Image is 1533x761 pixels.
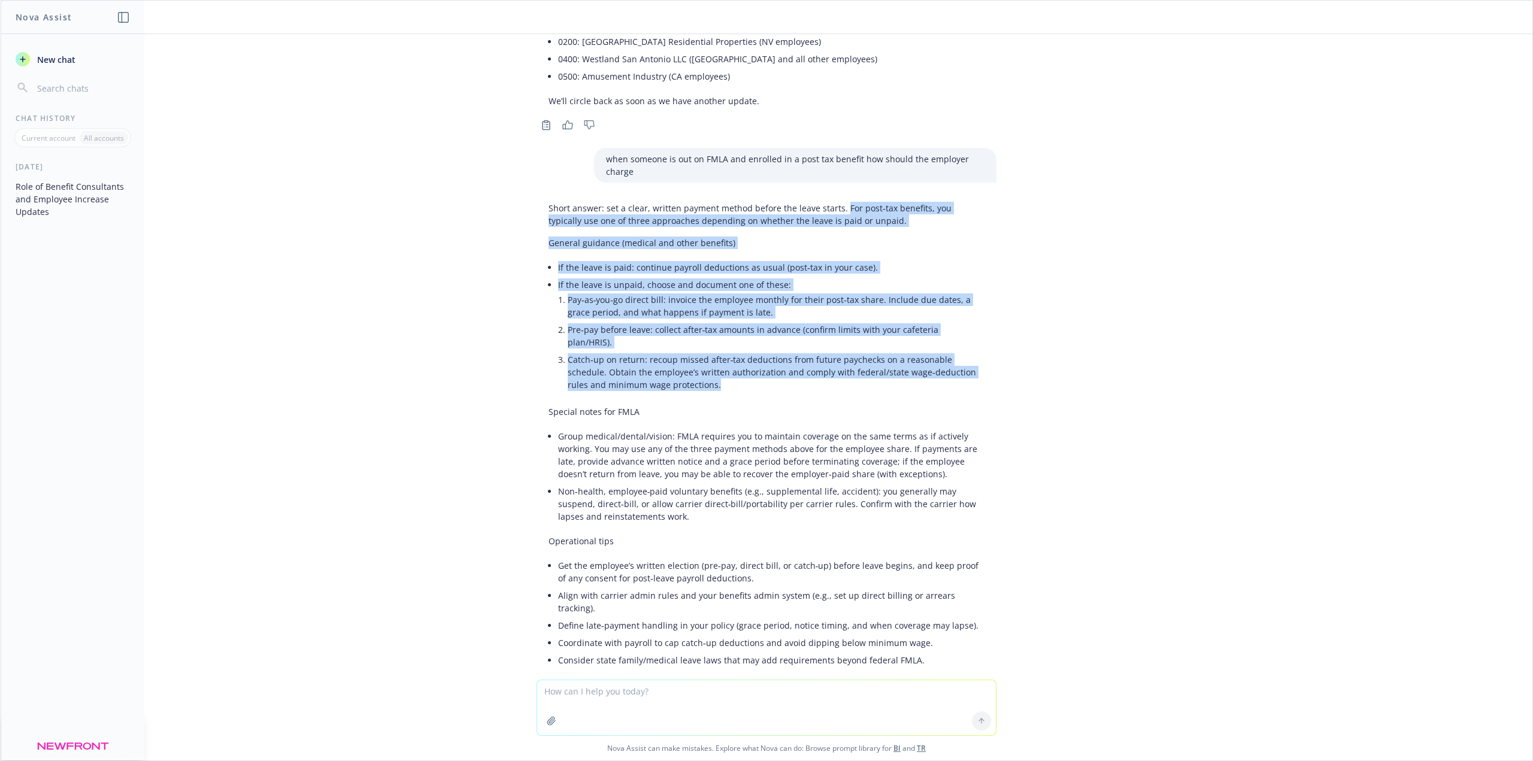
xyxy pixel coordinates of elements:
[558,259,984,276] li: If the leave is paid: continue payroll deductions as usual (post‑tax in your case).
[558,651,984,669] li: Consider state family/medical leave laws that may add requirements beyond federal FMLA.
[11,48,135,70] button: New chat
[558,276,984,396] li: If the leave is unpaid, choose and document one of these:
[549,535,984,547] p: Operational tips
[893,743,901,753] a: BI
[549,678,984,704] p: If you’d like, I can draft a short employee letter/election form that captures the payment method...
[22,133,75,143] p: Current account
[35,80,130,96] input: Search chats
[558,50,984,68] li: 0400: Westland San Antonio LLC ([GEOGRAPHIC_DATA] and all other employees)
[84,133,124,143] p: All accounts
[568,351,984,393] li: Catch‑up on return: recoup missed after‑tax deductions from future paychecks on a reasonable sche...
[580,117,599,134] button: Thumbs down
[549,95,984,107] p: We’ll circle back as soon as we have another update.
[606,153,984,178] p: when someone is out on FMLA and enrolled in a post tax benefit how should the employer charge
[558,483,984,525] li: Non‑health, employee‑paid voluntary benefits (e.g., supplemental life, accident): you generally m...
[558,428,984,483] li: Group medical/dental/vision: FMLA requires you to maintain coverage on the same terms as if activ...
[568,321,984,351] li: Pre‑pay before leave: collect after‑tax amounts in advance (confirm limits with your cafeteria pl...
[558,587,984,617] li: Align with carrier admin rules and your benefits admin system (e.g., set up direct billing or arr...
[558,557,984,587] li: Get the employee’s written election (pre‑pay, direct bill, or catch‑up) before leave begins, and ...
[549,405,984,418] p: Special notes for FMLA
[558,634,984,651] li: Coordinate with payroll to cap catch‑up deductions and avoid dipping below minimum wage.
[1,162,144,172] div: [DATE]
[549,237,984,249] p: General guidance (medical and other benefits)
[558,617,984,634] li: Define late‑payment handling in your policy (grace period, notice timing, and when coverage may l...
[558,33,984,50] li: 0200: [GEOGRAPHIC_DATA] Residential Properties (NV employees)
[11,177,135,222] button: Role of Benefit Consultants and Employee Increase Updates
[35,53,75,66] span: New chat
[558,68,984,85] li: 0500: Amusement Industry (CA employees)
[549,202,984,227] p: Short answer: set a clear, written payment method before the leave starts. For post‑tax benefits,...
[16,11,72,23] h1: Nova Assist
[568,291,984,321] li: Pay‑as‑you‑go direct bill: invoice the employee monthly for their post‑tax share. Include due dat...
[917,743,926,753] a: TR
[541,120,552,131] svg: Copy to clipboard
[1,113,144,123] div: Chat History
[5,736,1528,760] span: Nova Assist can make mistakes. Explore what Nova can do: Browse prompt library for and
